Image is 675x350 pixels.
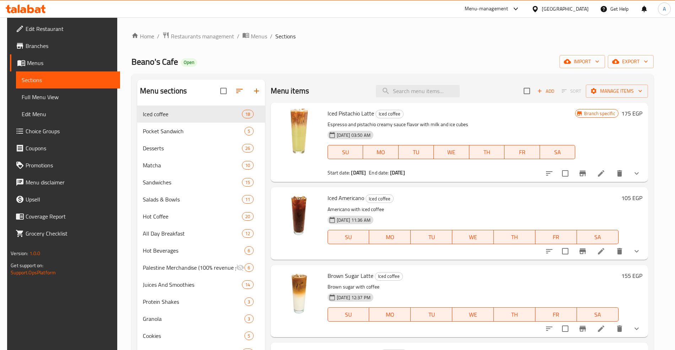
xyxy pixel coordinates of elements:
a: Edit menu item [597,169,605,178]
span: Iced coffee [376,110,403,118]
span: Choice Groups [26,127,114,135]
span: Get support on: [11,261,43,270]
button: Add section [248,82,265,99]
span: Manage items [592,87,642,96]
a: Menu disclaimer [10,174,120,191]
button: SU [328,307,369,322]
span: 6 [245,264,253,271]
p: Espresso and pistachio creamy sauce flavor with milk and ice cubes [328,120,576,129]
span: Edit Restaurant [26,25,114,33]
div: items [242,178,253,187]
span: Iced Pistachio Latte [328,108,374,119]
div: items [242,212,253,221]
span: Menu disclaimer [26,178,114,187]
span: Upsell [26,195,114,204]
span: import [565,57,599,66]
div: Iced coffee [375,272,403,281]
div: Desserts26 [137,140,265,157]
div: items [242,144,253,152]
a: Coverage Report [10,208,120,225]
a: Restaurants management [162,32,234,41]
button: delete [611,320,628,337]
div: items [242,229,253,238]
div: Hot Beverages6 [137,242,265,259]
div: items [244,332,253,340]
button: WE [434,145,469,159]
img: Brown Sugar Latte [276,271,322,316]
svg: Show Choices [632,324,641,333]
span: SU [331,232,367,242]
button: sort-choices [541,165,558,182]
span: 3 [245,298,253,305]
a: Support.OpsPlatform [11,268,56,277]
svg: Show Choices [632,247,641,255]
div: items [244,263,253,272]
div: Iced coffee18 [137,106,265,123]
div: items [242,280,253,289]
span: Beano's Cafe [131,54,178,70]
div: Matcha10 [137,157,265,174]
a: Home [131,32,154,41]
span: 14 [242,281,253,288]
span: [DATE] 03:50 AM [334,132,373,139]
p: Brown sugar with coffee [328,282,619,291]
span: Sort sections [231,82,248,99]
button: delete [611,165,628,182]
span: Menus [251,32,267,41]
h6: 175 EGP [621,108,642,118]
span: Matcha [143,161,242,169]
span: Iced Americano [328,193,364,203]
div: All Day Breakfast [143,229,242,238]
div: Hot Coffee20 [137,208,265,225]
button: SA [577,230,619,244]
img: Iced Pistachio Latte [276,108,322,154]
img: Iced Americano [276,193,322,238]
span: 5 [245,128,253,135]
span: Grocery Checklist [26,229,114,238]
button: Add [534,86,557,97]
button: SU [328,145,363,159]
button: TH [494,230,535,244]
span: 3 [245,316,253,322]
button: TU [399,145,434,159]
div: Salads & Bowls [143,195,242,204]
button: FR [535,307,577,322]
button: show more [628,165,645,182]
div: items [242,161,253,169]
span: Protein Shakes [143,297,244,306]
button: TU [411,230,452,244]
span: FR [538,232,574,242]
a: Sections [16,71,120,88]
span: FR [538,309,574,320]
div: Palestine Merchandise (100% revenue goes to [GEOGRAPHIC_DATA])6 [137,259,265,276]
li: / [270,32,272,41]
b: [DATE] [351,168,366,177]
div: Granola3 [137,310,265,327]
div: Cookies5 [137,327,265,344]
span: Desserts [143,144,242,152]
span: Granola [143,314,244,323]
div: Juices And Smoothies14 [137,276,265,293]
span: Hot Beverages [143,246,244,255]
span: 15 [242,179,253,186]
span: Pocket Sandwich [143,127,244,135]
span: Restaurants management [171,32,234,41]
span: 1.0.0 [29,249,40,258]
li: / [237,32,239,41]
div: All Day Breakfast12 [137,225,265,242]
a: Full Menu View [16,88,120,106]
button: TH [494,307,535,322]
span: [DATE] 11:36 AM [334,217,373,224]
span: 26 [242,145,253,152]
button: MO [369,230,411,244]
span: SA [580,232,616,242]
a: Grocery Checklist [10,225,120,242]
a: Edit menu item [597,324,605,333]
span: TU [401,147,431,157]
span: Select to update [558,244,573,259]
button: export [608,55,654,68]
button: TH [469,145,505,159]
